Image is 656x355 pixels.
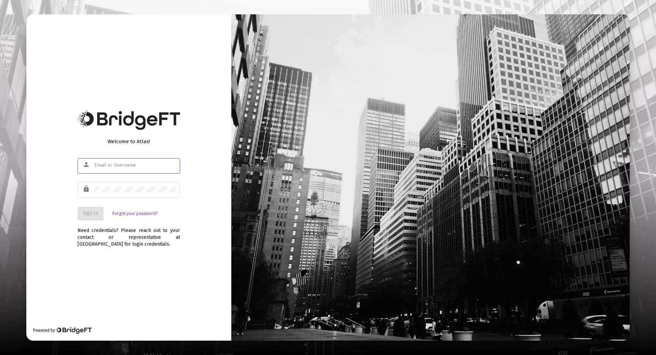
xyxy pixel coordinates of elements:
input: Email or Username [94,163,176,168]
mat-icon: lock [83,185,91,193]
div: Welcome to Atlas! [78,138,180,145]
div: Powered by [33,327,92,334]
div: Need credentials? Please reach out to your contact or representative at [GEOGRAPHIC_DATA] for log... [78,220,180,248]
span: Sign In [83,210,98,216]
img: Bridge Financial Technology Logo [78,110,180,130]
mat-icon: person [83,161,91,169]
button: Sign In [78,207,104,220]
a: Forgot your password? [112,210,158,217]
img: Bridge Financial Technology Logo [56,327,92,334]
